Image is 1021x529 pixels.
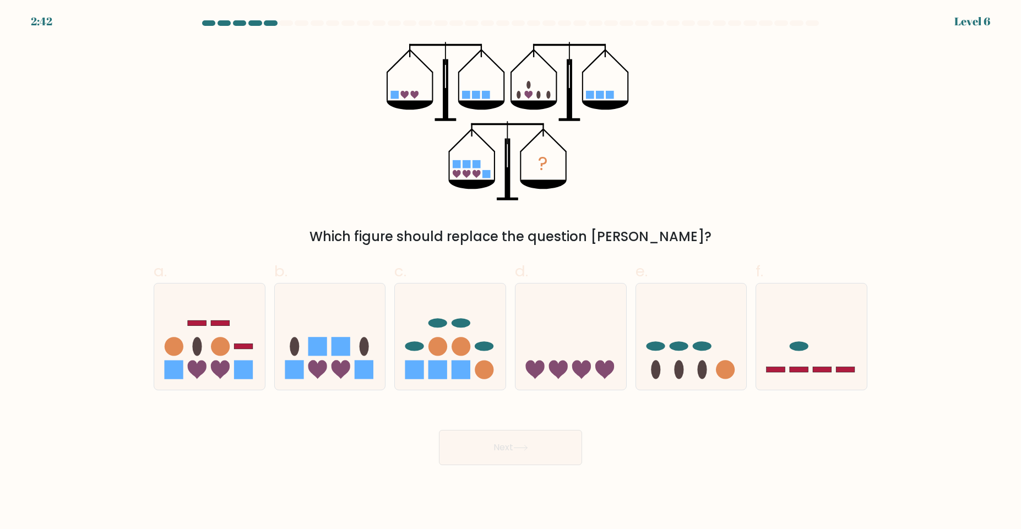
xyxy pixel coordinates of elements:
div: Level 6 [954,13,990,30]
div: 2:42 [31,13,52,30]
div: Which figure should replace the question [PERSON_NAME]? [160,227,861,247]
span: d. [515,260,528,282]
span: b. [274,260,287,282]
tspan: ? [538,151,548,177]
button: Next [439,430,582,465]
span: a. [154,260,167,282]
span: e. [636,260,648,282]
span: f. [756,260,763,282]
span: c. [394,260,406,282]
